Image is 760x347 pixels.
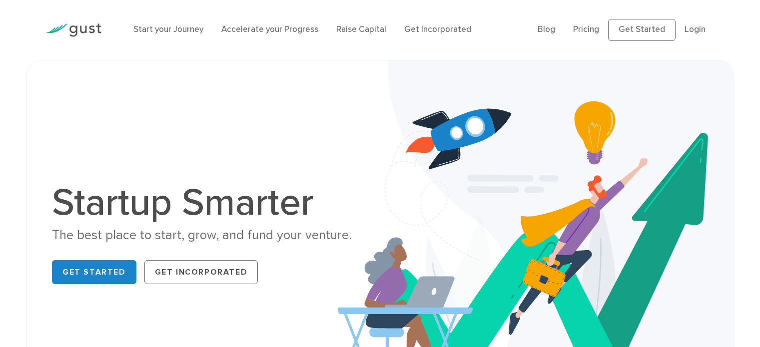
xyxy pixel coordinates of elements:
a: Get Started [52,260,136,284]
a: Accelerate your Progress [221,24,318,34]
a: Raise Capital [336,24,386,34]
a: Blog [538,24,555,34]
a: Pricing [573,24,599,34]
a: Get Incorporated [144,260,258,284]
a: Get Incorporated [404,24,471,34]
div: The best place to start, grow, and fund your venture. [52,227,372,244]
a: Get Started [608,19,676,41]
img: Gust Logo [45,23,101,37]
a: Start your Journey [133,24,203,34]
a: Login [685,24,706,34]
h1: Startup Smarter [52,184,372,222]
